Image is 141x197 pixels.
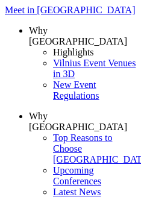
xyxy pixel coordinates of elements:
span: Meet in [GEOGRAPHIC_DATA] [5,5,135,15]
a: New Event Regulations [53,80,136,101]
span: New Event Regulations [53,80,99,101]
a: Upcoming Conferences [53,165,136,187]
a: Top Reasons to Choose [GEOGRAPHIC_DATA] [53,133,136,165]
span: Why [GEOGRAPHIC_DATA] [29,25,127,46]
a: Vilnius Event Venues in 3D [53,58,136,80]
span: Vilnius Event Venues in 3D [53,58,136,79]
span: Highlights [53,47,94,57]
span: Why [GEOGRAPHIC_DATA] [29,111,127,132]
a: Meet in [GEOGRAPHIC_DATA] [5,5,136,16]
